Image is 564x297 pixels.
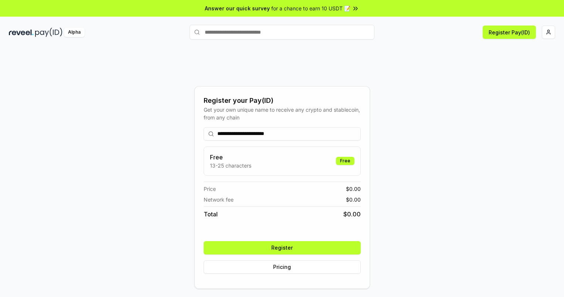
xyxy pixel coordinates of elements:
[483,26,536,39] button: Register Pay(ID)
[210,162,251,169] p: 13-25 characters
[204,185,216,193] span: Price
[210,153,251,162] h3: Free
[204,210,218,219] span: Total
[343,210,361,219] span: $ 0.00
[346,185,361,193] span: $ 0.00
[64,28,85,37] div: Alpha
[204,241,361,254] button: Register
[346,196,361,203] span: $ 0.00
[9,28,34,37] img: reveel_dark
[336,157,354,165] div: Free
[271,4,350,12] span: for a chance to earn 10 USDT 📝
[204,106,361,121] div: Get your own unique name to receive any crypto and stablecoin, from any chain
[205,4,270,12] span: Answer our quick survey
[204,260,361,274] button: Pricing
[204,95,361,106] div: Register your Pay(ID)
[35,28,62,37] img: pay_id
[204,196,234,203] span: Network fee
